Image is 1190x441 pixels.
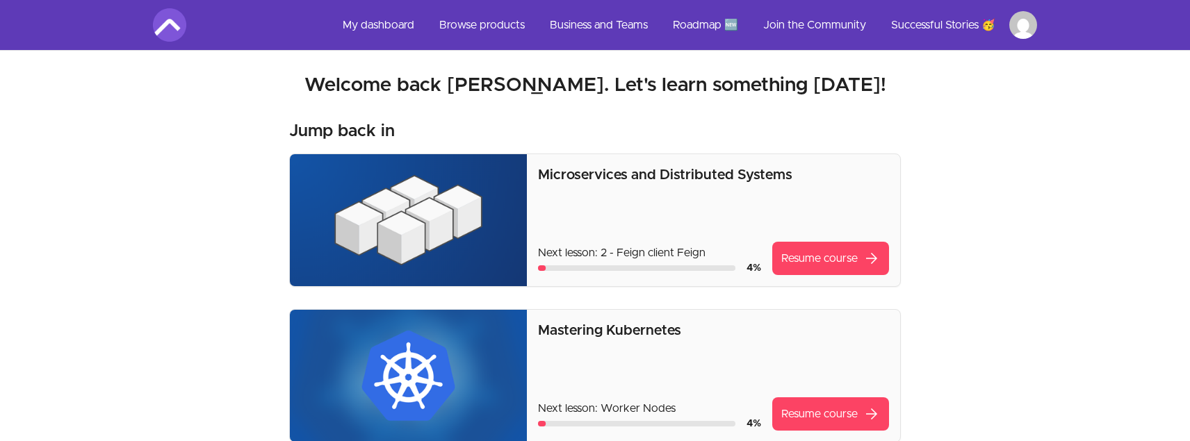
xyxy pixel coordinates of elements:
[752,8,877,42] a: Join the Community
[538,244,761,261] p: Next lesson: 2 - Feign client Feign
[539,8,659,42] a: Business and Teams
[153,8,186,42] img: Amigoscode logo
[428,8,536,42] a: Browse products
[747,419,761,428] span: 4 %
[880,8,1006,42] a: Successful Stories 🥳
[538,265,735,271] div: Course progress
[863,406,880,422] span: arrow_forward
[538,421,735,426] div: Course progress
[153,73,1037,98] h2: Welcome back [PERSON_NAME]. Let's learn something [DATE]!
[290,154,527,286] img: Product image for Microservices and Distributed Systems
[772,397,889,431] a: Resume coursearrow_forward
[1009,11,1037,39] img: Profile image for Peter Bittu
[332,8,1037,42] nav: Main
[662,8,749,42] a: Roadmap 🆕
[747,263,761,273] span: 4 %
[289,120,395,142] h3: Jump back in
[863,250,880,267] span: arrow_forward
[332,8,425,42] a: My dashboard
[772,242,889,275] a: Resume coursearrow_forward
[538,400,761,417] p: Next lesson: Worker Nodes
[538,165,889,185] p: Microservices and Distributed Systems
[538,321,889,340] p: Mastering Kubernetes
